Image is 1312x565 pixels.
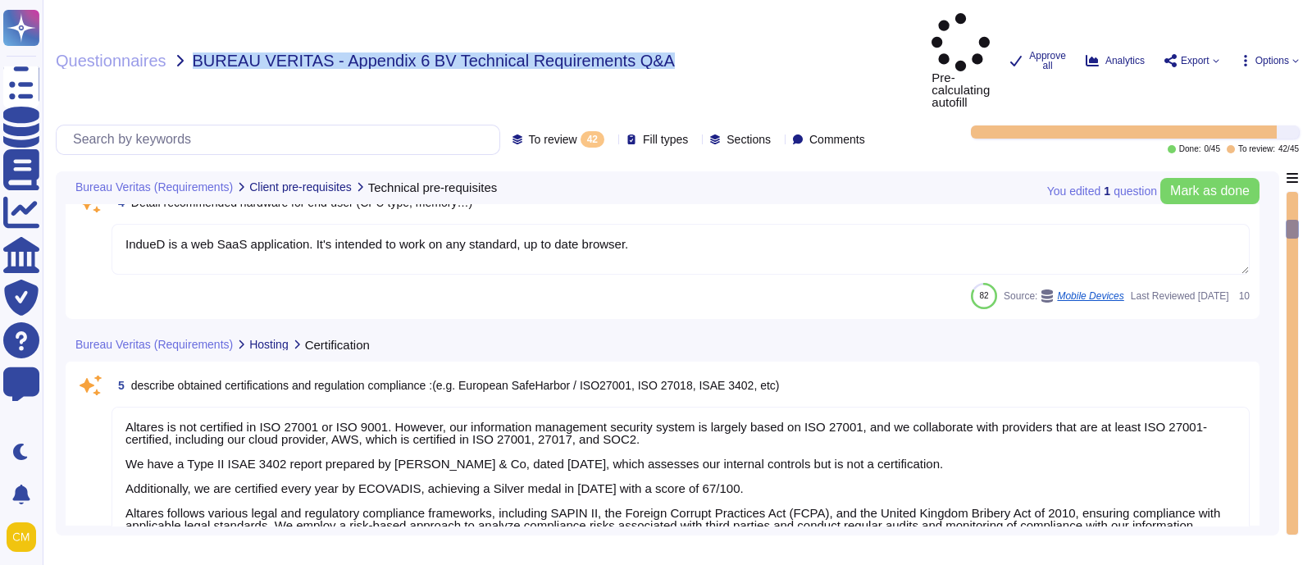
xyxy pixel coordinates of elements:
span: Mark as done [1170,185,1250,198]
span: Source: [1004,289,1124,303]
span: Mobile Devices [1057,291,1123,301]
button: user [3,519,48,555]
span: 4 [112,197,125,208]
textarea: IndueD is a web SaaS application. It's intended to work on any standard, up to date browser. [112,224,1250,275]
button: Mark as done [1160,178,1260,204]
span: 5 [112,380,125,391]
span: Sections [727,134,771,145]
span: You edited question [1047,185,1157,197]
span: To review [529,134,577,145]
span: 0 / 45 [1204,145,1219,153]
b: 1 [1104,185,1110,197]
span: Client pre-requisites [249,181,352,193]
span: Hosting [249,339,288,350]
button: Analytics [1086,54,1145,67]
span: Bureau Veritas (Requirements) [75,339,233,350]
span: 10 [1236,291,1250,301]
span: Questionnaires [56,52,166,69]
span: 42 / 45 [1278,145,1299,153]
span: describe obtained certifications and regulation compliance :(e.g. European SafeHarbor / ISO27001,... [131,379,780,392]
span: 82 [980,291,989,300]
span: Analytics [1105,56,1145,66]
input: Search by keywords [65,125,499,154]
span: Approve all [1029,51,1066,71]
span: Comments [809,134,865,145]
span: BUREAU VERITAS - Appendix 6 BV Technical Requirements Q&A [193,52,675,69]
span: Options [1255,56,1289,66]
textarea: Altares is not certified in ISO 27001 or ISO 9001. However, our information management security s... [112,407,1250,556]
span: Bureau Veritas (Requirements) [75,181,233,193]
span: To review: [1238,145,1275,153]
span: Certification [305,339,370,351]
span: Done: [1179,145,1201,153]
span: Technical pre-requisites [368,181,498,194]
span: Pre-calculating autofill [932,13,990,108]
button: Approve all [1009,51,1066,71]
img: user [7,522,36,552]
span: Fill types [643,134,688,145]
div: 42 [581,131,604,148]
span: Export [1181,56,1209,66]
span: Last Reviewed [DATE] [1131,291,1229,301]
